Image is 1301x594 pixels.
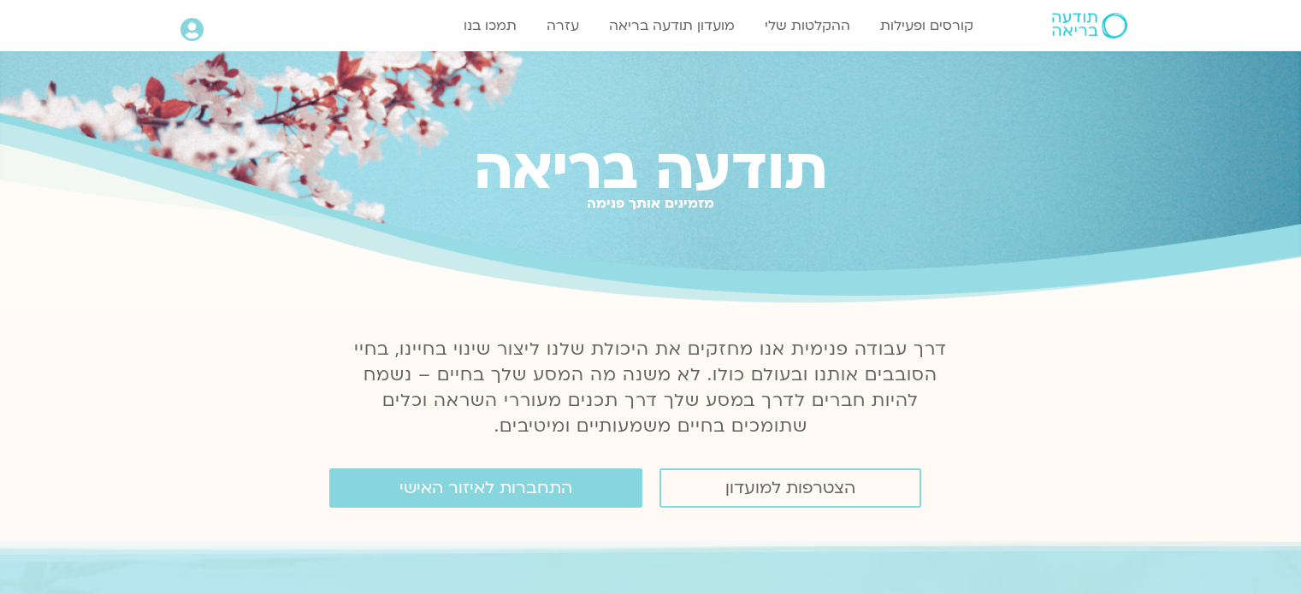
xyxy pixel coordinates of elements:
p: דרך עבודה פנימית אנו מחזקים את היכולת שלנו ליצור שינוי בחיינו, בחיי הסובבים אותנו ובעולם כולו. לא... [345,337,957,439]
a: מועדון תודעה בריאה [600,9,743,42]
a: תמכו בנו [455,9,525,42]
span: הצטרפות למועדון [725,479,855,497]
span: התחברות לאיזור האישי [399,479,572,497]
a: הצטרפות למועדון [659,468,921,508]
img: תודעה בריאה [1052,13,1127,38]
a: ההקלטות שלי [756,9,859,42]
a: התחברות לאיזור האישי [329,468,642,508]
a: קורסים ופעילות [872,9,982,42]
a: עזרה [538,9,588,42]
